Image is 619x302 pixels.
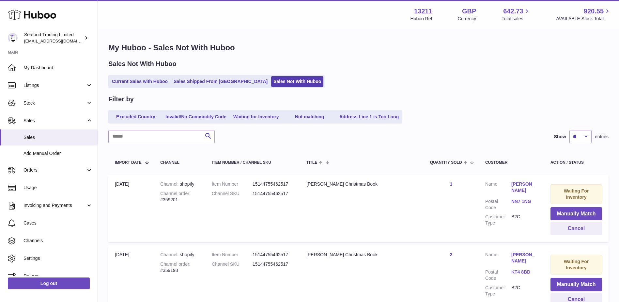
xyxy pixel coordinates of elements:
[115,160,142,165] span: Import date
[414,7,432,16] strong: 13211
[502,16,531,22] span: Total sales
[485,214,511,226] dt: Customer Type
[23,150,93,157] span: Add Manual Order
[306,252,417,258] div: [PERSON_NAME] Christmas Book
[23,118,86,124] span: Sales
[23,167,86,173] span: Orders
[160,252,180,257] strong: Channel
[160,252,199,258] div: shopify
[584,7,604,16] span: 920.55
[23,238,93,244] span: Channels
[450,181,452,187] a: 1
[24,38,96,43] span: [EMAIL_ADDRESS][DOMAIN_NAME]
[253,181,293,187] dd: 15144755462517
[108,95,134,104] h2: Filter by
[564,259,589,270] strong: Waiting For Inventory
[554,134,566,140] label: Show
[160,160,199,165] div: Channel
[306,181,417,187] div: [PERSON_NAME] Christmas Book
[24,32,83,44] div: Seafood Trading Limited
[511,181,537,193] a: [PERSON_NAME]
[550,278,602,291] button: Manually Match
[511,285,537,297] dd: B2C
[212,252,253,258] dt: Item Number
[23,100,86,106] span: Stock
[171,76,270,87] a: Sales Shipped From [GEOGRAPHIC_DATA]
[337,111,401,122] a: Address Line 1 is Too Long
[595,134,609,140] span: entries
[108,42,609,53] h1: My Huboo - Sales Not With Huboo
[110,76,170,87] a: Current Sales with Huboo
[110,111,162,122] a: Excluded Country
[511,214,537,226] dd: B2C
[284,111,336,122] a: Not matching
[163,111,229,122] a: Invalid/No Commodity Code
[212,181,253,187] dt: Item Number
[485,252,511,266] dt: Name
[462,7,476,16] strong: GBP
[253,252,293,258] dd: 15144755462517
[160,261,199,274] div: #359198
[450,252,452,257] a: 2
[485,198,511,211] dt: Postal Code
[556,7,611,22] a: 920.55 AVAILABLE Stock Total
[550,222,602,235] button: Cancel
[23,202,86,209] span: Invoicing and Payments
[160,181,180,187] strong: Channel
[23,255,93,261] span: Settings
[23,65,93,71] span: My Dashboard
[160,191,199,203] div: #359201
[458,16,476,22] div: Currency
[23,82,86,89] span: Listings
[485,160,537,165] div: Customer
[8,33,18,43] img: online@rickstein.com
[550,160,602,165] div: Action / Status
[556,16,611,22] span: AVAILABLE Stock Total
[511,198,537,205] a: NN7 1NG
[306,160,317,165] span: Title
[485,285,511,297] dt: Customer Type
[485,269,511,281] dt: Postal Code
[108,59,177,68] h2: Sales Not With Huboo
[108,175,154,242] td: [DATE]
[502,7,531,22] a: 642.73 Total sales
[23,220,93,226] span: Cases
[485,181,511,195] dt: Name
[212,160,293,165] div: Item Number / Channel SKU
[230,111,282,122] a: Waiting for Inventory
[253,191,293,197] dd: 15144755462517
[212,191,253,197] dt: Channel SKU
[430,160,462,165] span: Quantity Sold
[160,261,191,267] strong: Channel order
[550,207,602,221] button: Manually Match
[23,273,93,279] span: Returns
[410,16,432,22] div: Huboo Ref
[160,181,199,187] div: shopify
[253,261,293,267] dd: 15144755462517
[271,76,323,87] a: Sales Not With Huboo
[511,269,537,275] a: KT4 8BD
[503,7,523,16] span: 642.73
[8,277,90,289] a: Log out
[564,188,589,200] strong: Waiting For Inventory
[212,261,253,267] dt: Channel SKU
[23,134,93,141] span: Sales
[23,185,93,191] span: Usage
[160,191,191,196] strong: Channel order
[511,252,537,264] a: [PERSON_NAME]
